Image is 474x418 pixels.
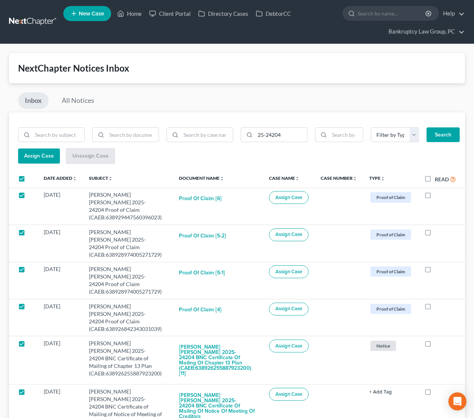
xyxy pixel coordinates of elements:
span: Proof of Claim [370,304,411,314]
a: + Add Tag [369,388,412,395]
span: Assign Case [275,391,302,397]
a: Subjectunfold_more [89,175,113,181]
a: Typeunfold_more [369,175,385,181]
input: Search by case name [181,128,233,142]
input: Search by date [329,128,363,142]
span: Proof of Claim [370,266,411,277]
input: Search by subject [32,128,84,142]
td: [PERSON_NAME] [PERSON_NAME] 2025-24204 Proof of Claim (CAEB:638929447560396023) [83,188,173,225]
button: Search [427,127,460,142]
td: [DATE] [38,188,83,225]
div: NextChapter Notices Inbox [18,62,456,74]
a: Case Nameunfold_more [269,175,300,181]
a: Proof of Claim [369,303,412,315]
span: Assign Case [24,153,54,159]
button: Assign Case [269,228,309,241]
input: Search by document name [107,128,159,142]
span: New Case [79,11,104,17]
button: Assign Case [269,388,309,401]
a: Directory Cases [194,7,252,20]
button: Proof of Claim [4] [179,303,222,318]
i: unfold_more [295,176,300,181]
label: Read [435,175,449,183]
span: Assign Case [275,269,302,275]
i: unfold_more [353,176,357,181]
button: Proof of Claim [5-1] [179,265,225,280]
span: Assign Case [275,231,302,237]
button: Assign Case [18,149,60,164]
a: Bankruptcy Law Group, PC [385,25,465,38]
a: DebtorCC [252,7,295,20]
button: Assign Case [269,303,309,315]
td: [PERSON_NAME] [PERSON_NAME] 2025-24204 Proof of Claim (CAEB:638926842343031039) [83,299,173,336]
td: [DATE] [38,225,83,262]
a: Proof of Claim [369,191,412,204]
a: Case Numberunfold_more [321,175,357,181]
div: Open Intercom Messenger [448,392,466,410]
span: Assign Case [275,343,302,349]
td: [DATE] [38,299,83,336]
i: unfold_more [381,176,385,181]
button: Proof of Claim [5-2] [179,228,226,243]
button: Assign Case [269,265,309,278]
button: [PERSON_NAME] [PERSON_NAME] 2025-24204 BNC Certificate of Mailing of Chapter 13 Plan (CAEB:638926... [179,340,257,381]
a: Notice [369,340,412,352]
button: Proof of Claim [6] [179,191,222,206]
span: Proof of Claim [370,192,411,202]
span: Assign Case [275,194,302,201]
span: Proof of Claim [370,230,411,240]
td: [DATE] [38,262,83,299]
a: Help [439,7,465,20]
button: Assign Case [269,191,309,204]
td: [PERSON_NAME] [PERSON_NAME] 2025-24204 BNC Certificate of Mailing of Chapter 13 Plan (CAEB:638926... [83,336,173,384]
i: unfold_more [72,176,77,181]
button: Assign Case [269,340,309,352]
input: Search by name... [358,6,427,20]
td: [PERSON_NAME] [PERSON_NAME] 2025-24204 Proof of Claim (CAEB:638928974005271729) [83,262,173,299]
td: [PERSON_NAME] [PERSON_NAME] 2025-24204 Proof of Claim (CAEB:638928974005271729) [83,225,173,262]
td: [DATE] [38,336,83,384]
i: unfold_more [108,176,113,181]
span: Notice [370,341,396,351]
a: Proof of Claim [369,228,412,241]
a: Home [113,7,145,20]
a: Inbox [18,92,49,109]
span: Assign Case [275,306,302,312]
a: Date Addedunfold_more [44,175,77,181]
a: Document Nameunfold_more [179,175,224,181]
a: Client Portal [145,7,194,20]
i: unfold_more [220,176,224,181]
a: All Notices [55,92,101,109]
input: Search by case number [255,128,307,142]
a: Proof of Claim [369,265,412,278]
button: + Add Tag [369,390,392,395]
